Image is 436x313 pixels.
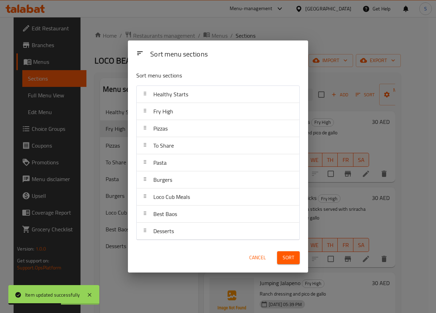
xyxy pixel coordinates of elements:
[137,137,299,154] div: To Share
[153,140,174,151] span: To Share
[153,209,177,219] span: Best Baos
[137,171,299,188] div: Burgers
[153,89,188,99] span: Healthy Starts
[147,47,303,62] div: Sort menu sections
[283,253,294,262] span: Sort
[246,251,269,264] button: Cancel
[153,157,167,168] span: Pasta
[153,192,190,202] span: Loco Cub Meals
[137,120,299,137] div: Pizzas
[137,154,299,171] div: Pasta
[137,188,299,206] div: Loco Cub Meals
[277,251,300,264] button: Sort
[137,223,299,240] div: Desserts
[137,103,299,120] div: Fry High
[153,226,174,236] span: Desserts
[136,71,266,80] p: Sort menu sections
[153,123,168,134] span: Pizzas
[25,291,80,299] div: Item updated successfully
[153,106,173,117] span: Fry High
[137,206,299,223] div: Best Baos
[153,174,172,185] span: Burgers
[249,253,266,262] span: Cancel
[137,86,299,103] div: Healthy Starts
